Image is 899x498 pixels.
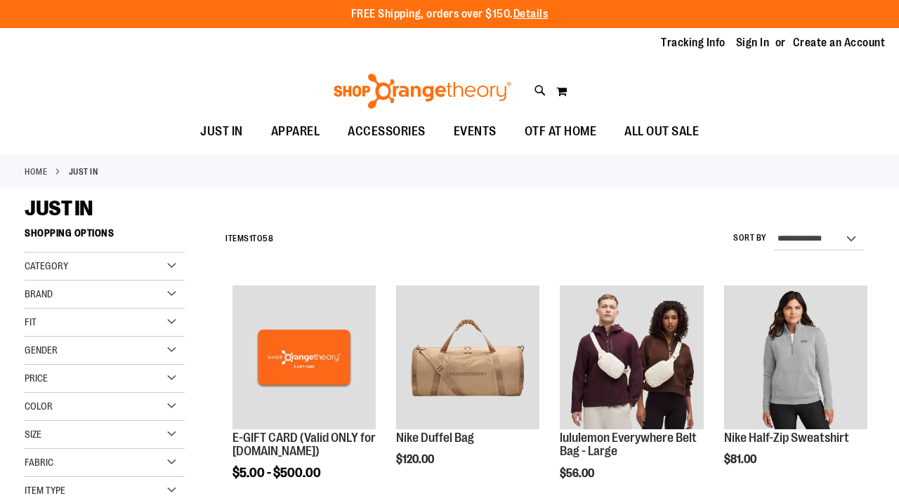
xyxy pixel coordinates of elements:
span: 58 [263,234,273,243]
span: Gender [25,344,58,356]
img: Shop Orangetheory [332,74,513,109]
a: Sign In [736,35,770,51]
span: Fabric [25,457,53,468]
strong: Shopping Options [25,221,185,253]
span: $56.00 [560,467,596,480]
span: Item Type [25,485,65,496]
span: $120.00 [396,453,436,466]
span: ACCESSORIES [348,116,426,147]
span: 1 [249,234,253,243]
img: E-GIFT CARD (Valid ONLY for ShopOrangetheory.com) [232,285,376,429]
a: lululemon Everywhere Belt Bag - Large [560,431,697,459]
span: JUST IN [200,116,243,147]
p: FREE Shipping, orders over $150. [351,6,549,22]
span: Brand [25,288,53,300]
a: E-GIFT CARD (Valid ONLY for [DOMAIN_NAME]) [232,431,376,459]
strong: JUST IN [69,166,98,178]
a: Create an Account [793,35,886,51]
span: Category [25,260,68,271]
span: Color [25,401,53,412]
a: E-GIFT CARD (Valid ONLY for ShopOrangetheory.com) [232,285,376,431]
img: Nike Half-Zip Sweatshirt [724,285,867,429]
span: Size [25,429,41,440]
a: Nike Duffel Bag [396,285,539,431]
a: Home [25,166,47,178]
h2: Items to [225,228,273,250]
span: EVENTS [454,116,497,147]
span: $5.00 - $500.00 [232,466,321,480]
span: OTF AT HOME [525,116,597,147]
a: Nike Duffel Bag [396,431,474,445]
a: Nike Half-Zip Sweatshirt [724,285,867,431]
a: Nike Half-Zip Sweatshirt [724,431,849,445]
a: Details [513,8,549,20]
a: Tracking Info [661,35,726,51]
span: ALL OUT SALE [624,116,699,147]
img: Nike Duffel Bag [396,285,539,429]
img: lululemon Everywhere Belt Bag - Large [560,285,703,429]
label: Sort By [733,232,767,244]
a: lululemon Everywhere Belt Bag - Large [560,285,703,431]
span: Price [25,372,48,384]
span: JUST IN [25,196,93,220]
span: Fit [25,316,37,328]
span: $81.00 [724,453,759,466]
span: APPAREL [271,116,320,147]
